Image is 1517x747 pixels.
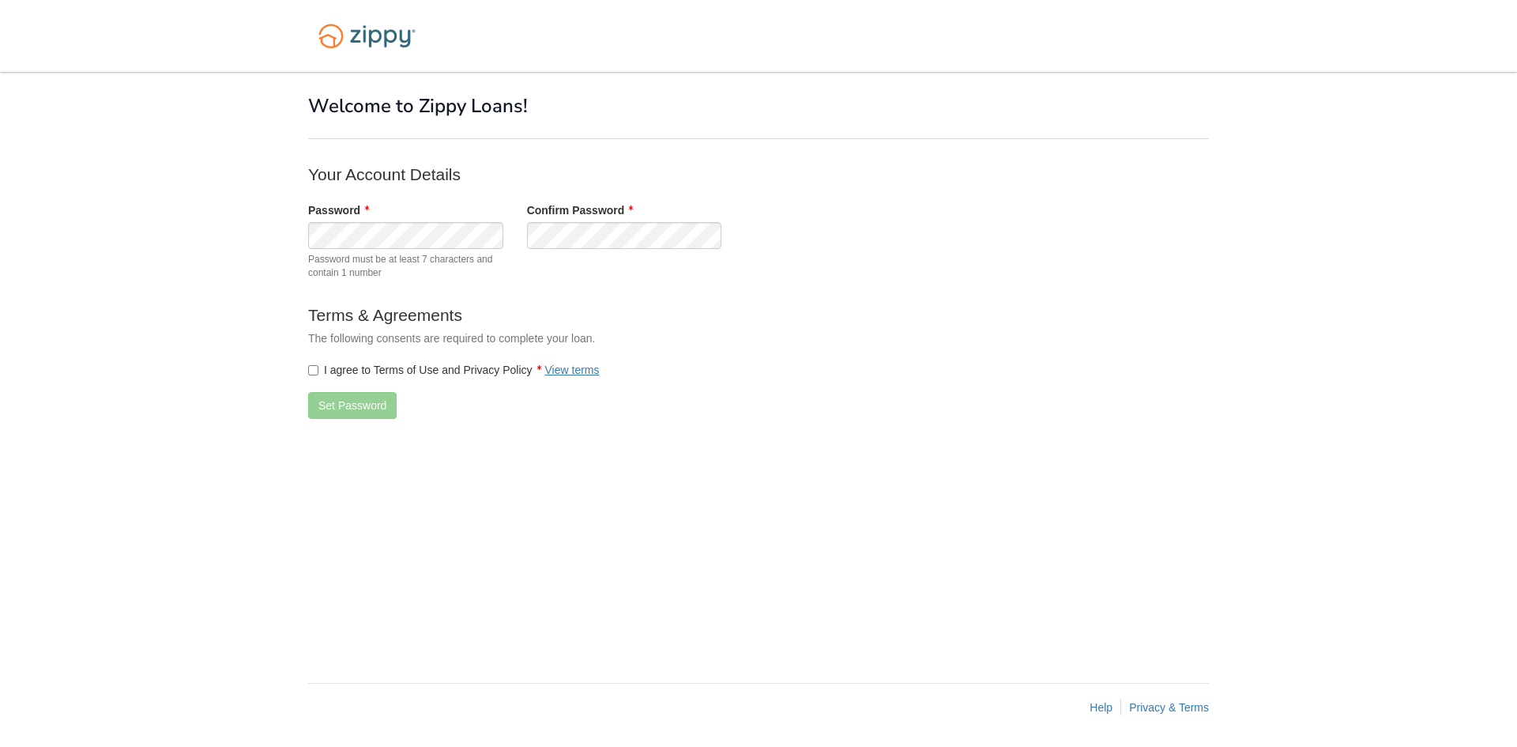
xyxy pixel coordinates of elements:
img: Logo [308,16,426,56]
h1: Welcome to Zippy Loans! [308,96,1209,116]
label: Confirm Password [527,202,634,218]
p: Terms & Agreements [308,304,940,326]
p: Your Account Details [308,163,940,186]
input: Verify Password [527,222,722,249]
button: Set Password [308,392,397,419]
span: Password must be at least 7 characters and contain 1 number [308,253,503,280]
label: I agree to Terms of Use and Privacy Policy [308,362,600,378]
a: Help [1090,701,1112,714]
label: Password [308,202,369,218]
input: I agree to Terms of Use and Privacy PolicyView terms [308,365,318,375]
a: Privacy & Terms [1129,701,1209,714]
p: The following consents are required to complete your loan. [308,330,940,346]
a: View terms [545,364,600,376]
